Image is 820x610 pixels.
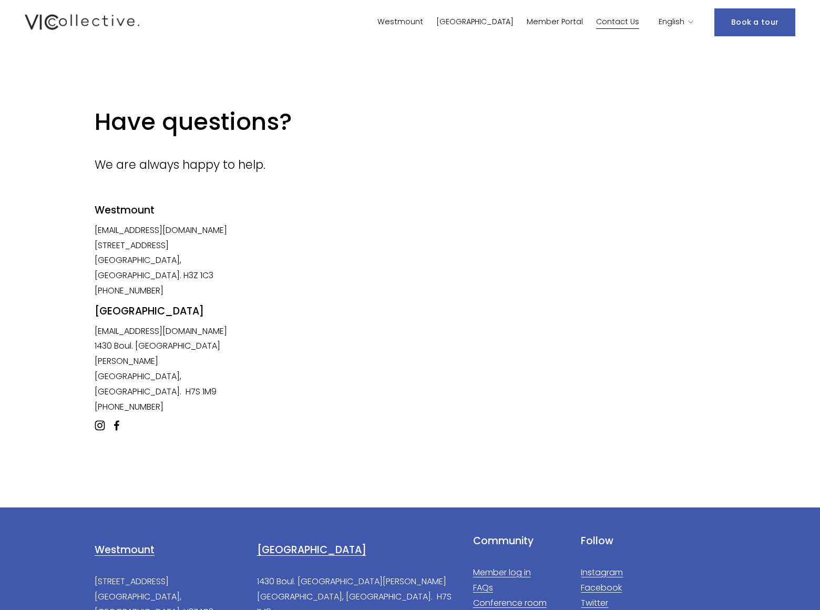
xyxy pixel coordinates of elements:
[473,581,493,596] a: FAQs
[95,420,105,431] a: Instagram
[527,15,583,30] a: Member Portal
[581,581,622,596] a: Facebook
[95,324,248,415] p: [EMAIL_ADDRESS][DOMAIN_NAME] 1430 Boul. [GEOGRAPHIC_DATA][PERSON_NAME] [GEOGRAPHIC_DATA], [GEOGRA...
[714,8,795,36] a: Book a tour
[473,534,563,548] h4: Community
[95,107,354,137] h2: Have questions?
[659,15,684,29] span: English
[95,223,248,299] p: [EMAIL_ADDRESS][DOMAIN_NAME] [STREET_ADDRESS] [GEOGRAPHIC_DATA], [GEOGRAPHIC_DATA]. H3Z 1C3 [PHON...
[581,565,623,581] a: Instagram
[596,15,639,30] a: Contact Us
[25,12,139,32] img: Vic Collective
[95,543,155,557] a: Westmount
[257,543,366,557] a: [GEOGRAPHIC_DATA]
[473,565,531,581] a: Member log in
[436,15,514,30] a: [GEOGRAPHIC_DATA]
[111,420,122,431] a: facebook-unauth
[581,534,725,548] h4: Follow
[659,15,694,30] div: language picker
[95,204,248,218] h4: Westmount
[95,304,248,319] h4: [GEOGRAPHIC_DATA]
[377,15,423,30] a: Westmount
[95,154,354,175] p: We are always happy to help.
